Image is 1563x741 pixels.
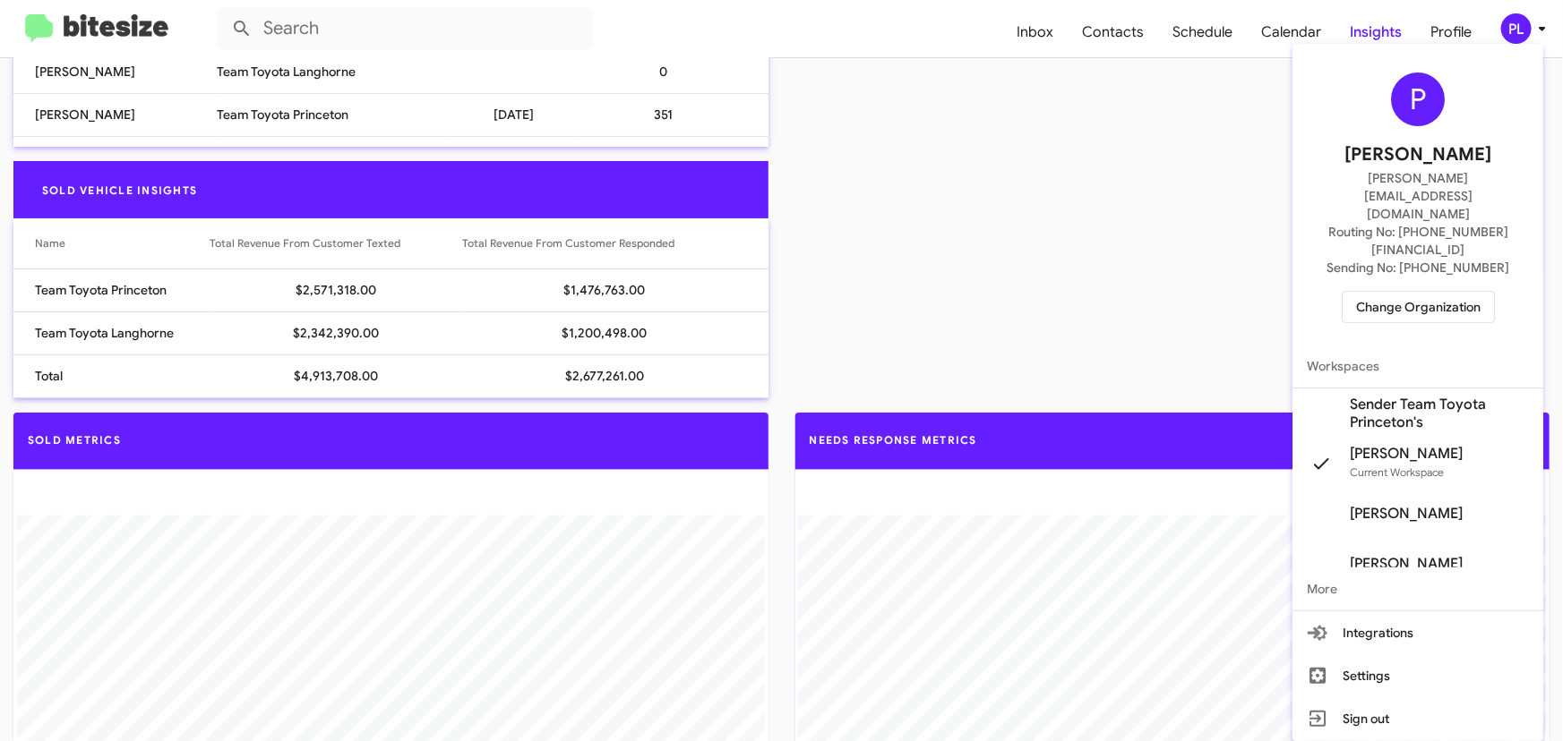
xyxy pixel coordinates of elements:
[1314,169,1522,223] span: [PERSON_NAME][EMAIL_ADDRESS][DOMAIN_NAME]
[1327,259,1509,277] span: Sending No: [PHONE_NUMBER]
[1344,141,1491,169] span: [PERSON_NAME]
[1350,396,1529,431] span: Sender Team Toyota Princeton's
[1350,445,1463,463] span: [PERSON_NAME]
[1292,654,1543,697] button: Settings
[1292,611,1543,654] button: Integrations
[1350,465,1444,479] span: Current Workspace
[1314,223,1522,259] span: Routing No: [PHONE_NUMBER][FINANCIAL_ID]
[1391,72,1445,126] div: P
[1292,697,1543,740] button: Sign out
[1350,555,1463,573] span: [PERSON_NAME]
[1350,505,1463,523] span: [PERSON_NAME]
[1292,345,1543,388] span: Workspaces
[1292,567,1543,610] span: More
[1356,292,1481,322] span: Change Organization
[1342,291,1495,323] button: Change Organization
